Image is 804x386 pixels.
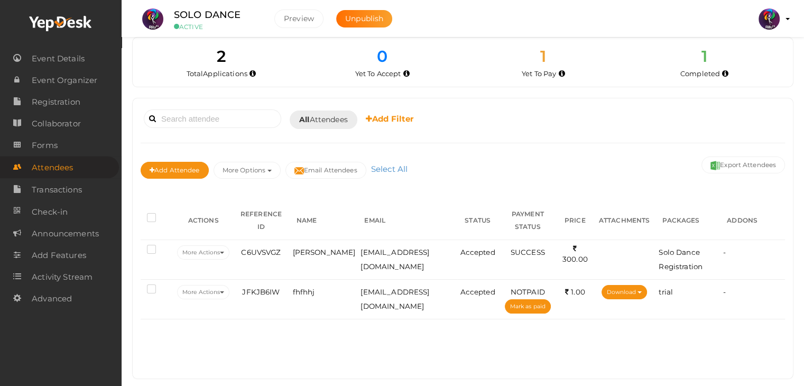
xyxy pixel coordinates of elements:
button: Download [602,285,648,299]
span: Advanced [32,288,72,309]
button: More Actions [177,245,229,260]
span: Yet To Pay [522,69,556,78]
span: Registration [32,91,80,113]
span: Attendees [32,157,73,178]
span: Unpublish [345,14,383,23]
span: Yet To Accept [355,69,401,78]
img: mail-filled.svg [294,166,304,176]
span: Applications [203,69,247,78]
th: PAYMENT STATUS [498,201,558,240]
span: [PERSON_NAME] [293,248,356,256]
button: More Actions [177,285,229,299]
th: ADDONS [720,201,785,240]
th: ACTIONS [174,201,232,240]
button: Export Attendees [701,157,785,173]
span: Mark as paid [510,303,546,310]
a: Select All [368,164,410,174]
img: 5BK8ZL5P_small.png [759,8,780,30]
span: REFERENCE ID [241,210,282,231]
button: Preview [274,10,324,28]
span: trial [659,288,673,296]
button: More Options [214,162,281,179]
button: Email Attendees [285,162,366,179]
i: Accepted by organizer and yet to make payment [559,71,565,77]
i: Accepted and completed payment succesfully [722,71,728,77]
th: PRICE [558,201,593,240]
span: Announcements [32,223,99,244]
button: Add Attendee [141,162,209,179]
span: 1.00 [565,288,585,296]
span: Activity Stream [32,266,93,288]
span: Transactions [32,179,82,200]
span: Attendees [299,114,348,125]
span: Add Features [32,245,86,266]
span: C6UVSVGZ [241,248,281,256]
span: Event Details [32,48,85,69]
span: Forms [32,135,58,156]
button: Unpublish [336,10,392,27]
span: Event Organizer [32,70,97,91]
span: [EMAIL_ADDRESS][DOMAIN_NAME] [361,288,429,310]
span: - [723,248,726,256]
span: 1 [540,47,546,66]
span: Solo Dance Registration [659,248,703,271]
span: [EMAIL_ADDRESS][DOMAIN_NAME] [361,248,429,271]
input: Search attendee [144,109,281,128]
th: STATUS [457,201,497,240]
th: EMAIL [358,201,457,240]
span: 0 [377,47,387,66]
small: ACTIVE [174,23,258,31]
img: excel.svg [710,161,720,170]
span: 1 [701,47,707,66]
span: Accepted [460,288,495,296]
span: Collaborator [32,113,81,134]
i: Yet to be accepted by organizer [403,71,410,77]
span: JFKJB6IW [242,288,280,296]
span: Check-in [32,201,68,223]
b: Add Filter [366,114,414,124]
img: IFYPXOWC_small.png [142,8,163,30]
b: All [299,115,309,124]
span: SUCCESS [511,248,545,256]
button: Mark as paid [505,299,551,314]
span: Total [187,69,247,78]
th: ATTACHMENTS [593,201,657,240]
i: Total number of applications [249,71,256,77]
span: Accepted [460,248,495,256]
span: fhfhhj [293,288,315,296]
th: NAME [290,201,358,240]
span: - [723,288,726,296]
label: SOLO DANCE [174,7,241,23]
th: PACKAGES [656,201,720,240]
span: 300.00 [562,244,588,264]
span: NOTPAID [511,288,545,296]
span: 2 [217,47,226,66]
span: Completed [680,69,720,78]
